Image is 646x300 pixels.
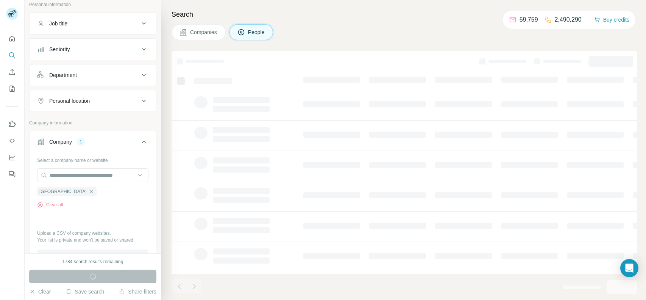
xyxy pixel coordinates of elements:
[37,201,63,208] button: Clear all
[248,28,265,36] span: People
[49,46,70,53] div: Seniority
[62,258,123,265] div: 1784 search results remaining
[39,188,87,195] span: [GEOGRAPHIC_DATA]
[620,259,638,277] div: Open Intercom Messenger
[37,154,148,164] div: Select a company name or website
[172,9,637,20] h4: Search
[6,49,18,62] button: Search
[29,288,51,295] button: Clear
[6,151,18,164] button: Dashboard
[29,119,156,126] p: Company information
[520,15,538,24] p: 59,759
[30,92,156,110] button: Personal location
[37,230,148,237] p: Upload a CSV of company websites.
[30,66,156,84] button: Department
[66,288,104,295] button: Save search
[49,20,67,27] div: Job title
[6,117,18,131] button: Use Surfe on LinkedIn
[190,28,218,36] span: Companies
[6,65,18,79] button: Enrich CSV
[29,1,156,8] p: Personal information
[49,138,72,146] div: Company
[37,250,148,263] button: Upload a list of companies
[37,237,148,243] p: Your list is private and won't be saved or shared.
[30,14,156,33] button: Job title
[30,40,156,58] button: Seniority
[30,133,156,154] button: Company1
[6,167,18,181] button: Feedback
[49,71,77,79] div: Department
[555,15,582,24] p: 2,490,290
[594,14,629,25] button: Buy credits
[76,138,85,145] div: 1
[6,134,18,148] button: Use Surfe API
[6,82,18,96] button: My lists
[119,288,156,295] button: Share filters
[6,32,18,46] button: Quick start
[49,97,90,105] div: Personal location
